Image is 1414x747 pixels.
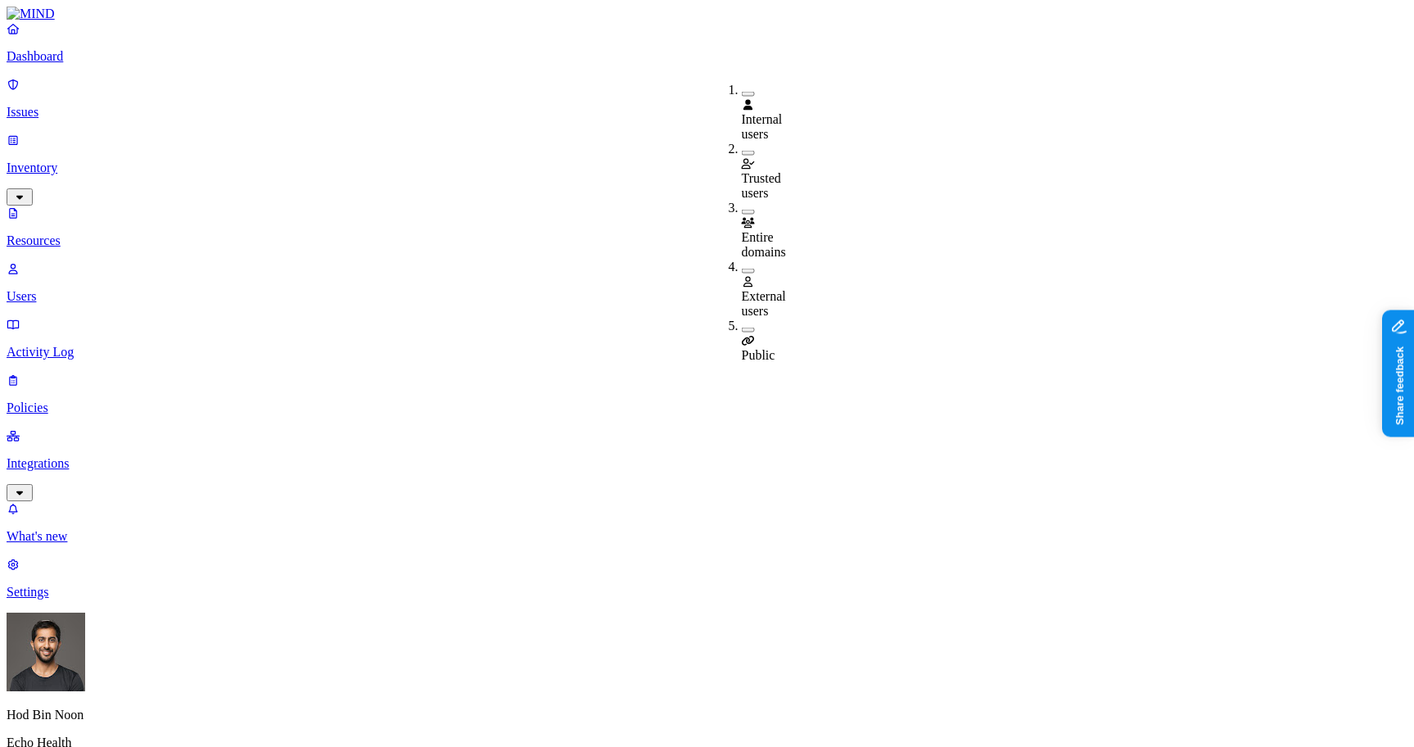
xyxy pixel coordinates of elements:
a: Activity Log [7,317,1407,360]
a: Inventory [7,133,1407,203]
p: What's new [7,529,1407,544]
span: Trusted users [742,171,781,200]
p: Policies [7,401,1407,415]
a: Dashboard [7,21,1407,64]
img: Hod Bin Noon [7,613,85,691]
p: Integrations [7,456,1407,471]
a: Users [7,261,1407,304]
a: Integrations [7,428,1407,499]
p: Hod Bin Noon [7,708,1407,722]
a: MIND [7,7,1407,21]
span: External users [742,289,786,318]
p: Issues [7,105,1407,120]
p: Activity Log [7,345,1407,360]
span: Internal users [742,112,783,141]
p: Users [7,289,1407,304]
p: Dashboard [7,49,1407,64]
p: Settings [7,585,1407,600]
p: Resources [7,233,1407,248]
a: Settings [7,557,1407,600]
img: MIND [7,7,55,21]
p: Inventory [7,161,1407,175]
a: Resources [7,206,1407,248]
a: What's new [7,501,1407,544]
a: Policies [7,373,1407,415]
a: Issues [7,77,1407,120]
span: Entire domains [742,230,786,259]
span: Public [742,348,775,362]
